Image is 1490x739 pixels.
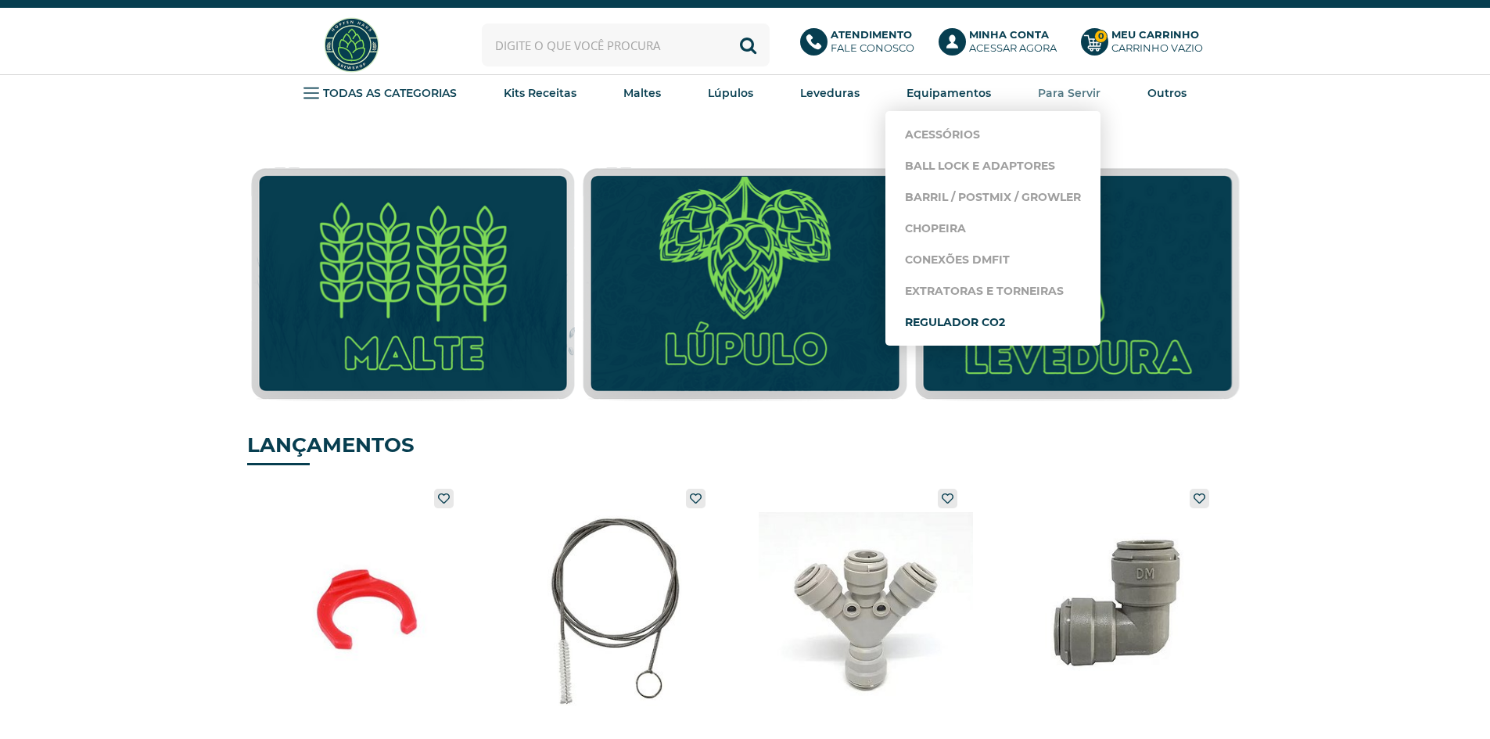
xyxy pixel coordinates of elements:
button: Buscar [727,23,770,66]
a: Lúpulos [708,81,753,105]
a: Para Servir [1038,81,1100,105]
a: Leveduras [800,81,860,105]
input: Digite o que você procura [482,23,770,66]
strong: Outros [1147,86,1187,100]
a: Regulador CO2 [905,307,1081,338]
p: Fale conosco [831,28,914,55]
a: TODAS AS CATEGORIAS [303,81,457,105]
a: Ball Lock e Adaptores [905,150,1081,181]
div: Carrinho Vazio [1111,41,1203,55]
strong: Para Servir [1038,86,1100,100]
img: Malte [251,167,576,401]
b: Meu Carrinho [1111,28,1199,41]
strong: TODAS AS CATEGORIAS [323,86,457,100]
img: Hopfen Haus BrewShop [322,16,381,74]
strong: 0 [1094,30,1108,43]
strong: Kits Receitas [504,86,576,100]
strong: Equipamentos [907,86,991,100]
strong: Lúpulos [708,86,753,100]
a: Minha ContaAcessar agora [939,28,1065,63]
a: Kits Receitas [504,81,576,105]
a: AtendimentoFale conosco [800,28,923,63]
a: Equipamentos [907,81,991,105]
strong: Maltes [623,86,661,100]
b: Atendimento [831,28,912,41]
a: Extratoras e Torneiras [905,275,1081,307]
p: Acessar agora [969,28,1057,55]
a: Outros [1147,81,1187,105]
a: Conexões DMFIT [905,244,1081,275]
strong: Leveduras [800,86,860,100]
a: Barril / PostMix / Growler [905,181,1081,213]
a: Acessórios [905,119,1081,150]
img: Lúpulo [583,167,907,401]
a: Maltes [623,81,661,105]
strong: LANÇAMENTOS [247,432,415,457]
a: Chopeira [905,213,1081,244]
b: Minha Conta [969,28,1049,41]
